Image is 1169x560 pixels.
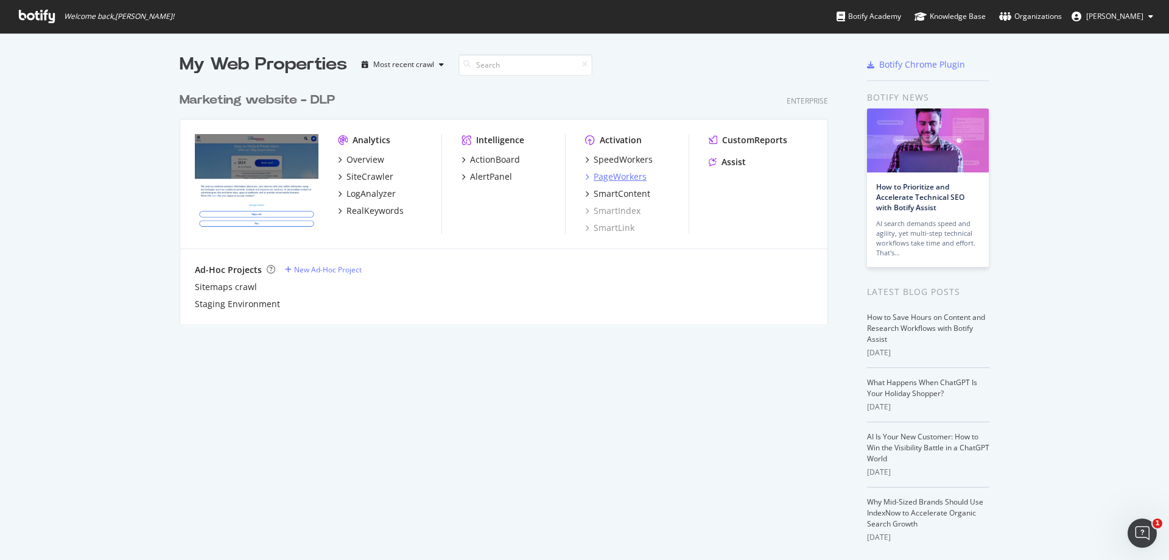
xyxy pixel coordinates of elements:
a: AI Is Your New Customer: How to Win the Visibility Battle in a ChatGPT World [867,431,989,464]
div: Intelligence [476,134,524,146]
div: [DATE] [867,532,989,543]
div: grid [180,77,838,324]
div: Activation [600,134,642,146]
div: RealKeywords [346,205,404,217]
a: Overview [338,154,384,166]
div: Enterprise [787,96,828,106]
img: How to Prioritize and Accelerate Technical SEO with Botify Assist [867,108,989,172]
a: Staging Environment [195,298,280,310]
a: SmartLink [585,222,634,234]
a: Botify Chrome Plugin [867,58,965,71]
div: ActionBoard [470,154,520,166]
div: Overview [346,154,384,166]
a: How to Save Hours on Content and Research Workflows with Botify Assist [867,312,985,344]
div: CustomReports [722,134,787,146]
div: Analytics [353,134,390,146]
div: Botify news [867,91,989,104]
a: Sitemaps crawl [195,281,257,293]
div: Marketing website - DLP [180,91,335,109]
div: SpeedWorkers [594,154,653,166]
a: ActionBoard [462,154,520,166]
input: Search [458,54,592,76]
div: [DATE] [867,467,989,478]
a: Why Mid-Sized Brands Should Use IndexNow to Accelerate Organic Search Growth [867,497,983,529]
div: [DATE] [867,347,989,358]
a: CustomReports [709,134,787,146]
span: Robin Delest [1086,11,1143,21]
iframe: Intercom live chat [1128,519,1157,548]
a: LogAnalyzer [338,188,396,200]
div: Assist [721,156,746,168]
a: What Happens When ChatGPT Is Your Holiday Shopper? [867,377,977,399]
div: Botify Academy [837,10,901,23]
div: SiteCrawler [346,171,393,183]
div: SmartContent [594,188,650,200]
a: SmartContent [585,188,650,200]
div: Ad-Hoc Projects [195,264,262,276]
a: PageWorkers [585,171,647,183]
div: Latest Blog Posts [867,285,989,299]
a: AlertPanel [462,171,512,183]
div: PageWorkers [594,171,647,183]
div: AI search demands speed and agility, yet multi-step technical workflows take time and effort. Tha... [876,219,980,258]
div: My Web Properties [180,52,347,77]
div: Organizations [999,10,1062,23]
div: Most recent crawl [373,61,434,68]
div: AlertPanel [470,171,512,183]
button: Most recent crawl [357,55,449,74]
span: Welcome back, [PERSON_NAME] ! [64,12,174,21]
div: LogAnalyzer [346,188,396,200]
a: RealKeywords [338,205,404,217]
button: [PERSON_NAME] [1062,7,1163,26]
a: New Ad-Hoc Project [285,264,362,275]
a: Marketing website - DLP [180,91,340,109]
span: 1 [1153,519,1162,528]
div: New Ad-Hoc Project [294,264,362,275]
img: disneylandparis.com [195,134,318,233]
div: Knowledge Base [914,10,986,23]
a: SmartIndex [585,205,641,217]
a: Assist [709,156,746,168]
div: [DATE] [867,402,989,413]
div: Botify Chrome Plugin [879,58,965,71]
a: SiteCrawler [338,171,393,183]
a: How to Prioritize and Accelerate Technical SEO with Botify Assist [876,182,964,213]
a: SpeedWorkers [585,154,653,166]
